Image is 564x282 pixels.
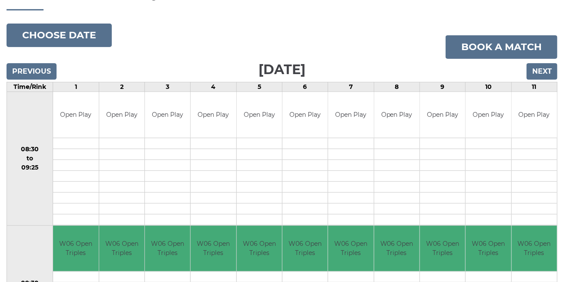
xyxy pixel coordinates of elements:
td: W06 Open Triples [99,226,144,272]
td: Open Play [145,92,190,138]
input: Next [527,63,557,80]
td: Open Play [466,92,511,138]
td: W06 Open Triples [420,226,465,272]
td: Open Play [99,92,144,138]
td: Open Play [237,92,282,138]
td: 1 [53,82,99,92]
button: Choose date [7,24,112,47]
td: W06 Open Triples [237,226,282,272]
td: W06 Open Triples [282,226,328,272]
td: W06 Open Triples [374,226,420,272]
td: 10 [466,82,511,92]
td: Open Play [420,92,465,138]
td: 6 [282,82,328,92]
input: Previous [7,63,57,80]
td: Open Play [282,92,328,138]
td: 2 [99,82,144,92]
td: W06 Open Triples [466,226,511,272]
td: 8 [374,82,420,92]
td: Time/Rink [7,82,53,92]
td: 5 [236,82,282,92]
td: 11 [511,82,557,92]
td: 7 [328,82,374,92]
td: Open Play [53,92,98,138]
td: 3 [145,82,191,92]
td: 9 [420,82,465,92]
td: W06 Open Triples [191,226,236,272]
td: Open Play [328,92,373,138]
td: W06 Open Triples [145,226,190,272]
a: Book a match [446,35,557,59]
td: 08:30 to 09:25 [7,92,53,226]
td: W06 Open Triples [512,226,557,272]
td: 4 [191,82,236,92]
td: Open Play [374,92,420,138]
td: W06 Open Triples [53,226,98,272]
td: W06 Open Triples [328,226,373,272]
td: Open Play [512,92,557,138]
td: Open Play [191,92,236,138]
